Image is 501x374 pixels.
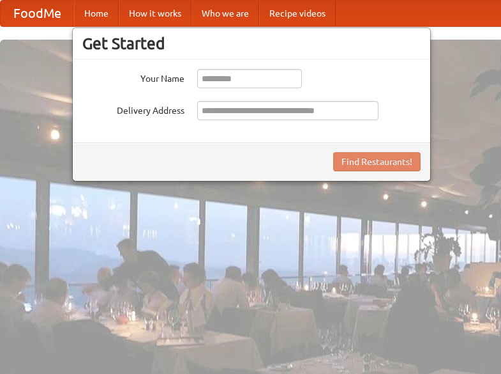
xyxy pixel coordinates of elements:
[82,101,184,117] label: Delivery Address
[82,34,421,53] h3: Get Started
[119,1,191,26] a: How it works
[333,152,421,171] button: Find Restaurants!
[259,1,336,26] a: Recipe videos
[191,1,259,26] a: Who we are
[74,1,119,26] a: Home
[82,69,184,85] label: Your Name
[1,1,74,26] a: FoodMe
